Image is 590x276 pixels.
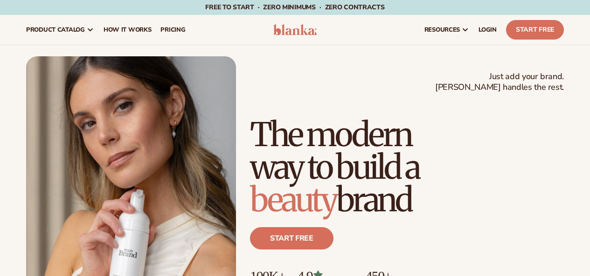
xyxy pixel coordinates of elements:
[474,15,501,45] a: LOGIN
[26,26,85,34] span: product catalog
[420,15,474,45] a: resources
[250,118,564,216] h1: The modern way to build a brand
[21,15,99,45] a: product catalog
[424,26,460,34] span: resources
[273,24,317,35] img: logo
[506,20,564,40] a: Start Free
[99,15,156,45] a: How It Works
[479,26,497,34] span: LOGIN
[205,3,384,12] span: Free to start · ZERO minimums · ZERO contracts
[250,227,333,249] a: Start free
[250,179,336,220] span: beauty
[435,71,564,93] span: Just add your brand. [PERSON_NAME] handles the rest.
[156,15,190,45] a: pricing
[160,26,185,34] span: pricing
[104,26,152,34] span: How It Works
